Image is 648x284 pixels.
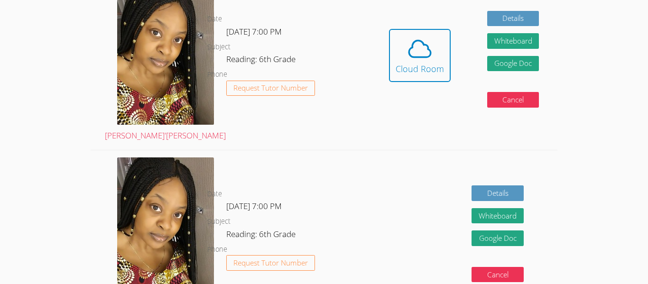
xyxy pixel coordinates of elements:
[207,41,231,53] dt: Subject
[226,81,315,96] button: Request Tutor Number
[207,13,222,25] dt: Date
[487,56,539,72] a: Google Doc
[233,259,308,266] span: Request Tutor Number
[233,84,308,92] span: Request Tutor Number
[472,208,524,224] button: Whiteboard
[207,69,227,81] dt: Phone
[207,188,222,200] dt: Date
[487,11,539,27] a: Details
[396,62,444,75] div: Cloud Room
[389,29,451,82] button: Cloud Room
[226,228,297,244] dd: Reading: 6th Grade
[472,267,524,283] button: Cancel
[207,216,231,228] dt: Subject
[226,255,315,271] button: Request Tutor Number
[472,185,524,201] a: Details
[472,230,524,246] a: Google Doc
[226,53,297,69] dd: Reading: 6th Grade
[487,92,539,108] button: Cancel
[487,33,539,49] button: Whiteboard
[226,26,282,37] span: [DATE] 7:00 PM
[226,201,282,211] span: [DATE] 7:00 PM
[207,244,227,256] dt: Phone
